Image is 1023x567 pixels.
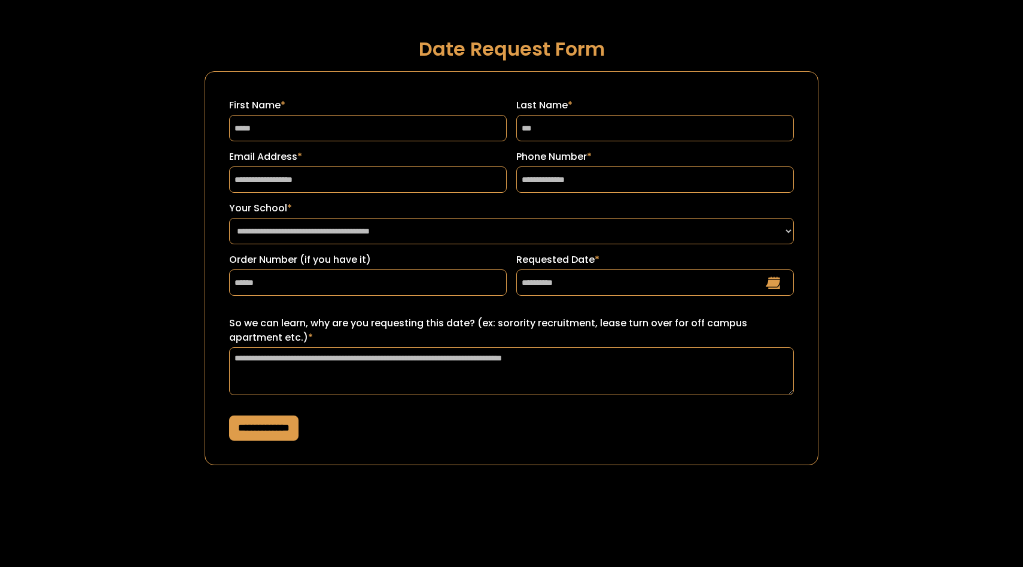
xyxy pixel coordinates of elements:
label: Last Name [516,98,794,113]
label: Email Address [229,150,507,164]
form: Request a Date Form [205,71,818,465]
label: So we can learn, why are you requesting this date? (ex: sorority recruitment, lease turn over for... [229,316,794,345]
label: Your School [229,201,794,216]
label: First Name [229,98,507,113]
h1: Date Request Form [205,38,818,59]
label: Requested Date [516,253,794,267]
label: Order Number (if you have it) [229,253,507,267]
label: Phone Number [516,150,794,164]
